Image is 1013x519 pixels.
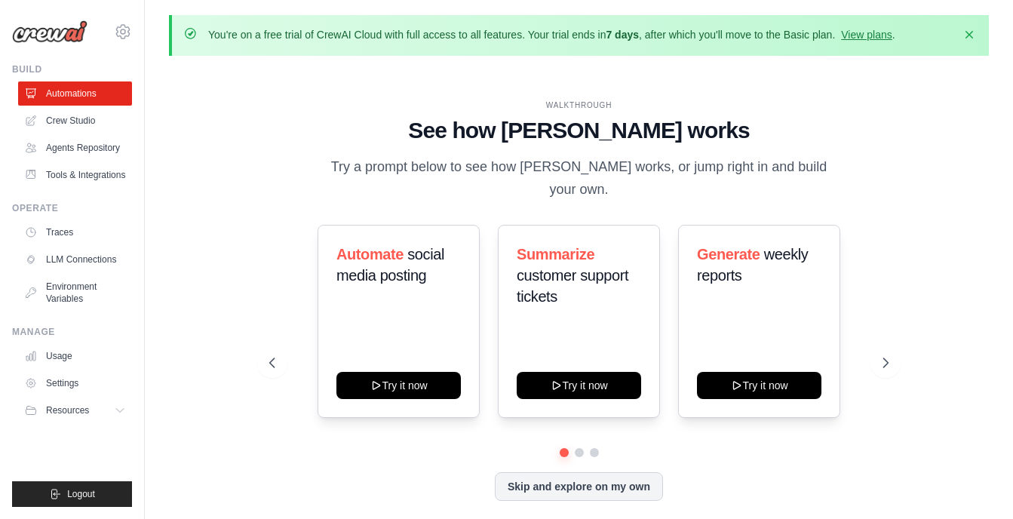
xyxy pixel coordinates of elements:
a: Agents Repository [18,136,132,160]
a: Settings [18,371,132,395]
p: Try a prompt below to see how [PERSON_NAME] works, or jump right in and build your own. [326,156,833,201]
button: Logout [12,481,132,507]
a: Traces [18,220,132,244]
button: Try it now [697,372,821,399]
button: Try it now [517,372,641,399]
a: Tools & Integrations [18,163,132,187]
a: LLM Connections [18,247,132,272]
span: customer support tickets [517,267,628,305]
a: Environment Variables [18,275,132,311]
button: Try it now [336,372,461,399]
strong: 7 days [606,29,639,41]
div: Build [12,63,132,75]
img: Logo [12,20,87,43]
a: Automations [18,81,132,106]
span: Automate [336,246,404,263]
a: View plans [841,29,892,41]
a: Crew Studio [18,109,132,133]
button: Resources [18,398,132,422]
button: Skip and explore on my own [495,472,663,501]
span: Summarize [517,246,594,263]
div: Operate [12,202,132,214]
span: weekly reports [697,246,808,284]
p: You're on a free trial of CrewAI Cloud with full access to all features. Your trial ends in , aft... [208,27,895,42]
span: Generate [697,246,760,263]
h1: See how [PERSON_NAME] works [269,117,889,144]
span: Logout [67,488,95,500]
span: social media posting [336,246,444,284]
span: Resources [46,404,89,416]
div: WALKTHROUGH [269,100,889,111]
a: Usage [18,344,132,368]
div: Manage [12,326,132,338]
